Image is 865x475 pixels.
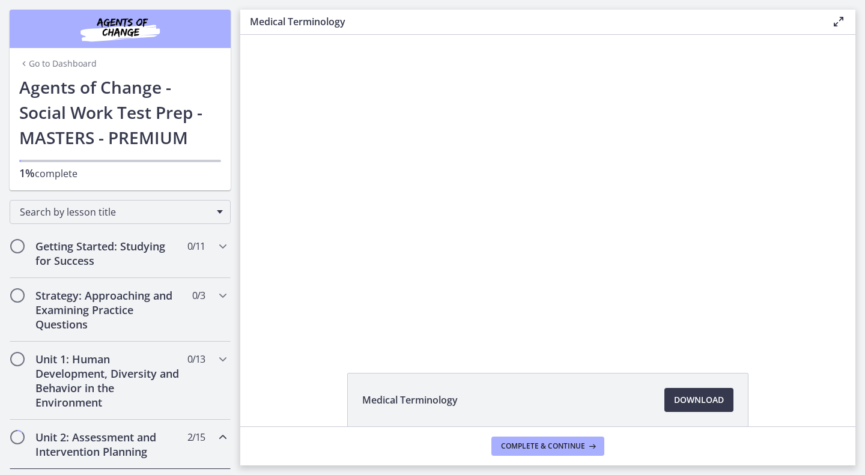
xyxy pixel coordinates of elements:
[192,288,205,303] span: 0 / 3
[187,239,205,253] span: 0 / 11
[19,166,221,181] p: complete
[362,393,458,407] span: Medical Terminology
[491,437,604,456] button: Complete & continue
[664,388,733,412] a: Download
[674,393,724,407] span: Download
[19,166,35,180] span: 1%
[187,430,205,444] span: 2 / 15
[35,352,182,410] h2: Unit 1: Human Development, Diversity and Behavior in the Environment
[19,74,221,150] h1: Agents of Change - Social Work Test Prep - MASTERS - PREMIUM
[35,288,182,331] h2: Strategy: Approaching and Examining Practice Questions
[501,441,585,451] span: Complete & continue
[10,200,231,224] div: Search by lesson title
[48,14,192,43] img: Agents of Change
[187,352,205,366] span: 0 / 13
[20,205,211,219] span: Search by lesson title
[35,239,182,268] h2: Getting Started: Studying for Success
[240,35,855,345] iframe: Video Lesson
[35,430,182,459] h2: Unit 2: Assessment and Intervention Planning
[19,58,97,70] a: Go to Dashboard
[250,14,812,29] h3: Medical Terminology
